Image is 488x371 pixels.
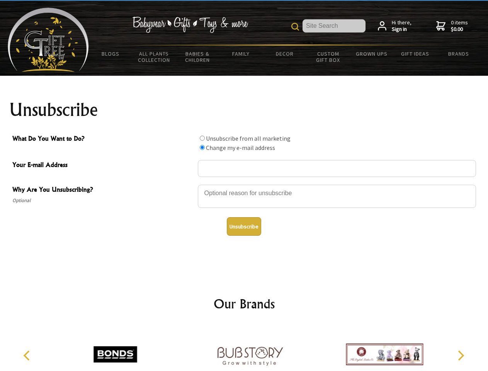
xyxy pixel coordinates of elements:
h2: Our Brands [15,294,473,313]
a: All Plants Collection [133,46,176,68]
input: Your E-mail Address [198,160,476,177]
a: Hi there,Sign in [378,19,411,33]
label: Unsubscribe from all marketing [206,134,291,142]
h1: Unsubscribe [9,100,479,119]
span: Why Are You Unsubscribing? [12,185,194,196]
img: Babyware - Gifts - Toys and more... [8,8,89,72]
strong: Sign in [392,26,411,33]
strong: $0.00 [451,26,468,33]
input: What Do You Want to Do? [200,136,205,141]
img: Babywear - Gifts - Toys & more [132,17,248,33]
a: Gift Ideas [393,46,437,62]
a: Decor [263,46,306,62]
input: Site Search [303,19,366,32]
span: What Do You Want to Do? [12,134,194,145]
a: Family [219,46,263,62]
input: What Do You Want to Do? [200,145,205,150]
a: Custom Gift Box [306,46,350,68]
span: Optional [12,196,194,205]
img: product search [291,23,299,31]
span: 0 items [451,19,468,33]
span: Hi there, [392,19,411,33]
button: Next [452,347,469,364]
label: Change my e-mail address [206,144,275,151]
a: Brands [437,46,481,62]
textarea: Why Are You Unsubscribing? [198,185,476,208]
span: Your E-mail Address [12,160,194,171]
a: Grown Ups [350,46,393,62]
a: BLOGS [89,46,133,62]
a: Babies & Children [176,46,219,68]
button: Previous [19,347,36,364]
button: Unsubscribe [227,217,261,236]
a: 0 items$0.00 [436,19,468,33]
